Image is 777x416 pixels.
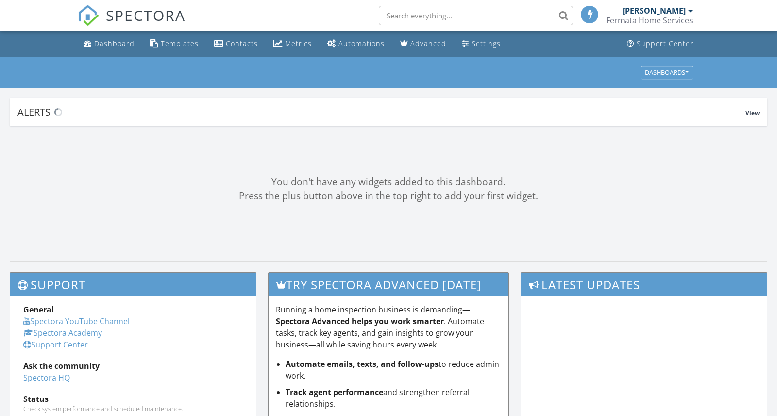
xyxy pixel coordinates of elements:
div: Metrics [285,39,312,48]
a: Templates [146,35,203,53]
div: Alerts [17,105,745,119]
div: Advanced [410,39,446,48]
div: Ask the community [23,360,243,372]
strong: General [23,304,54,315]
div: Dashboard [94,39,135,48]
div: Templates [161,39,199,48]
p: Running a home inspection business is demanding— . Automate tasks, track key agents, and gain ins... [276,304,501,350]
div: Fermata Home Services [606,16,693,25]
input: Search everything... [379,6,573,25]
div: Status [23,393,243,405]
button: Dashboards [641,66,693,79]
div: [PERSON_NAME] [623,6,686,16]
a: Spectora Academy [23,328,102,338]
div: Press the plus button above in the top right to add your first widget. [10,189,767,203]
a: Spectora YouTube Channel [23,316,130,327]
a: Spectora HQ [23,372,70,383]
h3: Latest Updates [521,273,767,296]
a: Automations (Basic) [323,35,388,53]
div: Automations [338,39,385,48]
h3: Support [10,273,256,296]
div: Dashboards [645,69,689,76]
a: Contacts [210,35,262,53]
a: SPECTORA [78,13,186,34]
div: You don't have any widgets added to this dashboard. [10,175,767,189]
strong: Automate emails, texts, and follow-ups [286,359,439,369]
a: Settings [458,35,505,53]
li: and strengthen referral relationships. [286,386,501,410]
a: Metrics [270,35,316,53]
div: Contacts [226,39,258,48]
strong: Spectora Advanced helps you work smarter [276,316,444,327]
span: SPECTORA [106,5,186,25]
a: Support Center [623,35,697,53]
a: Support Center [23,339,88,350]
strong: Track agent performance [286,387,383,398]
div: Support Center [637,39,693,48]
span: View [745,109,760,117]
div: Settings [472,39,501,48]
div: Check system performance and scheduled maintenance. [23,405,243,413]
a: Advanced [396,35,450,53]
li: to reduce admin work. [286,358,501,381]
a: Dashboard [80,35,138,53]
h3: Try spectora advanced [DATE] [269,273,508,296]
img: The Best Home Inspection Software - Spectora [78,5,99,26]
